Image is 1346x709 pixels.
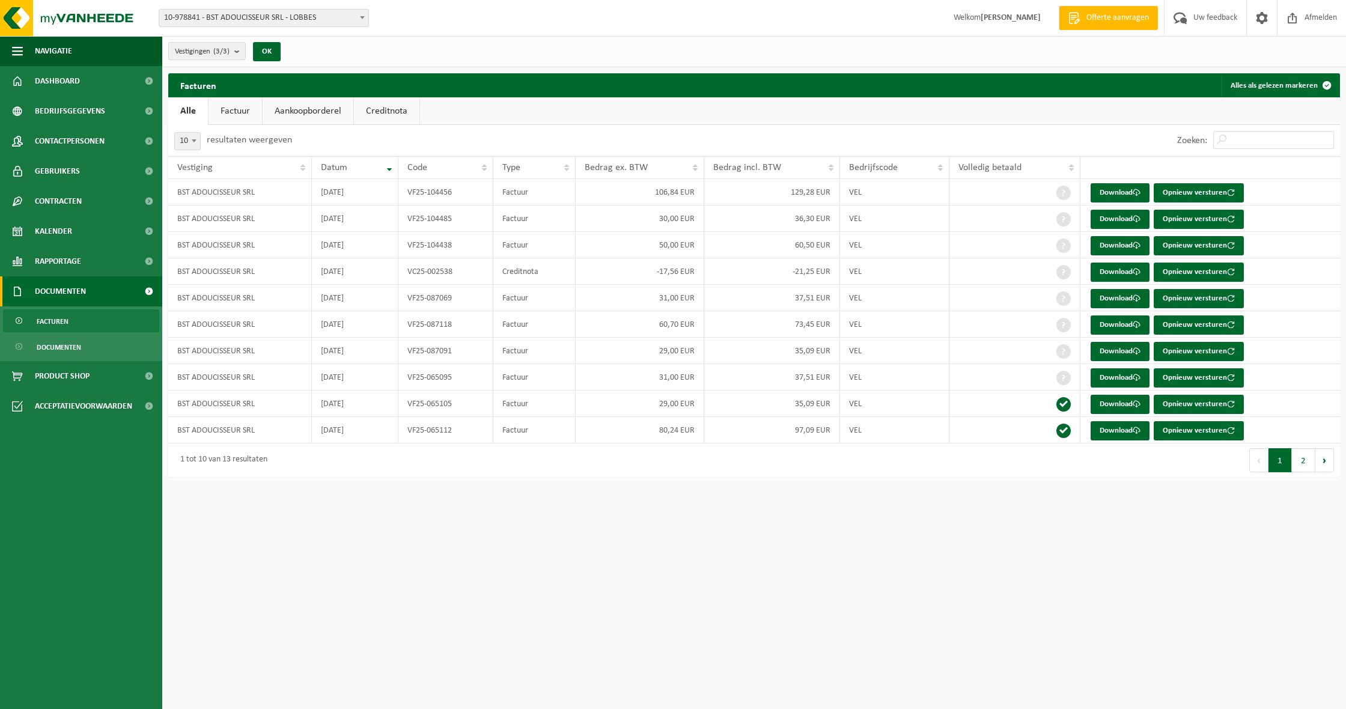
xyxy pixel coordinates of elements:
button: Next [1315,448,1334,472]
a: Download [1091,315,1150,335]
td: 97,09 EUR [704,417,840,443]
td: VEL [840,391,949,417]
span: Code [407,163,427,172]
a: Offerte aanvragen [1059,6,1158,30]
button: Opnieuw versturen [1154,236,1244,255]
td: VEL [840,258,949,285]
a: Download [1091,342,1150,361]
a: Download [1091,289,1150,308]
td: 129,28 EUR [704,179,840,205]
button: Vestigingen(3/3) [168,42,246,60]
td: VF25-104438 [398,232,494,258]
td: Factuur [493,364,576,391]
a: Facturen [3,309,159,332]
button: Opnieuw versturen [1154,289,1244,308]
div: 1 tot 10 van 13 resultaten [174,449,267,471]
button: 2 [1292,448,1315,472]
td: Factuur [493,391,576,417]
span: 10 [174,132,201,150]
a: Documenten [3,335,159,358]
span: Volledig betaald [958,163,1022,172]
td: 30,00 EUR [576,205,704,232]
button: Opnieuw versturen [1154,395,1244,414]
button: OK [253,42,281,61]
span: Product Shop [35,361,90,391]
a: Download [1091,210,1150,229]
td: Factuur [493,232,576,258]
td: BST ADOUCISSEUR SRL [168,285,312,311]
span: 10 [175,133,200,150]
td: BST ADOUCISSEUR SRL [168,179,312,205]
td: VF25-065112 [398,417,494,443]
a: Alle [168,97,208,125]
td: VEL [840,417,949,443]
td: VF25-087091 [398,338,494,364]
td: -21,25 EUR [704,258,840,285]
td: 37,51 EUR [704,285,840,311]
td: VEL [840,179,949,205]
td: VF25-104456 [398,179,494,205]
td: VF25-104485 [398,205,494,232]
td: VF25-065105 [398,391,494,417]
td: 31,00 EUR [576,285,704,311]
button: Opnieuw versturen [1154,368,1244,388]
td: VF25-087118 [398,311,494,338]
span: Vestiging [177,163,213,172]
td: 35,09 EUR [704,338,840,364]
span: Gebruikers [35,156,80,186]
span: Facturen [37,310,69,333]
span: Navigatie [35,36,72,66]
strong: [PERSON_NAME] [981,13,1041,22]
td: [DATE] [312,338,398,364]
button: 1 [1268,448,1292,472]
td: VEL [840,311,949,338]
td: -17,56 EUR [576,258,704,285]
a: Download [1091,421,1150,440]
td: VEL [840,205,949,232]
td: BST ADOUCISSEUR SRL [168,364,312,391]
td: Factuur [493,338,576,364]
label: Zoeken: [1177,136,1207,145]
td: [DATE] [312,179,398,205]
td: 60,70 EUR [576,311,704,338]
td: [DATE] [312,391,398,417]
td: 60,50 EUR [704,232,840,258]
a: Download [1091,395,1150,414]
td: BST ADOUCISSEUR SRL [168,258,312,285]
td: [DATE] [312,205,398,232]
a: Download [1091,263,1150,282]
span: Acceptatievoorwaarden [35,391,132,421]
button: Opnieuw versturen [1154,342,1244,361]
span: Dashboard [35,66,80,96]
td: BST ADOUCISSEUR SRL [168,338,312,364]
td: Factuur [493,179,576,205]
span: 10-978841 - BST ADOUCISSEUR SRL - LOBBES [159,10,368,26]
a: Aankoopborderel [263,97,353,125]
td: VEL [840,338,949,364]
td: VF25-065095 [398,364,494,391]
td: BST ADOUCISSEUR SRL [168,311,312,338]
td: 29,00 EUR [576,391,704,417]
span: Type [502,163,520,172]
button: Opnieuw versturen [1154,210,1244,229]
button: Previous [1249,448,1268,472]
span: Datum [321,163,347,172]
span: Documenten [35,276,86,306]
td: [DATE] [312,258,398,285]
td: 31,00 EUR [576,364,704,391]
span: Bedrag incl. BTW [713,163,781,172]
td: VC25-002538 [398,258,494,285]
td: [DATE] [312,311,398,338]
button: Opnieuw versturen [1154,315,1244,335]
button: Opnieuw versturen [1154,421,1244,440]
count: (3/3) [213,47,230,55]
td: 35,09 EUR [704,391,840,417]
td: BST ADOUCISSEUR SRL [168,417,312,443]
td: VEL [840,285,949,311]
span: Kalender [35,216,72,246]
a: Download [1091,183,1150,202]
td: Factuur [493,311,576,338]
td: Factuur [493,205,576,232]
h2: Facturen [168,73,228,97]
td: 37,51 EUR [704,364,840,391]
